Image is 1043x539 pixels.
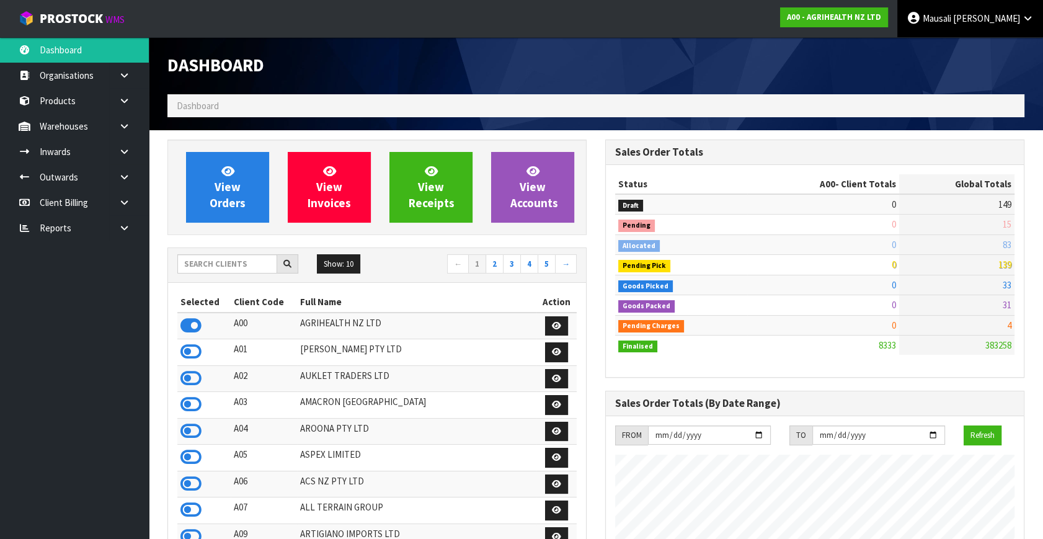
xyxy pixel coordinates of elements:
td: AUKLET TRADERS LTD [297,365,536,392]
span: Mausali [923,12,951,24]
a: 3 [503,254,521,274]
span: Pending Charges [618,320,684,332]
td: A01 [231,339,297,366]
td: A02 [231,365,297,392]
input: Search clients [177,254,277,274]
div: FROM [615,425,648,445]
span: View Receipts [409,164,455,210]
span: View Orders [210,164,246,210]
td: [PERSON_NAME] PTY LTD [297,339,536,366]
a: 1 [468,254,486,274]
td: A03 [231,392,297,419]
th: Status [615,174,747,194]
h3: Sales Order Totals (By Date Range) [615,398,1014,409]
th: Action [536,292,577,312]
td: A05 [231,445,297,471]
span: Allocated [618,240,660,252]
span: 0 [892,319,896,331]
small: WMS [105,14,125,25]
th: Global Totals [899,174,1014,194]
span: 83 [1003,239,1011,251]
div: TO [789,425,812,445]
a: A00 - AGRIHEALTH NZ LTD [780,7,888,27]
span: Draft [618,200,643,212]
nav: Page navigation [386,254,577,276]
th: Full Name [297,292,536,312]
span: 0 [892,239,896,251]
span: View Invoices [308,164,351,210]
span: Goods Packed [618,300,675,313]
td: A04 [231,418,297,445]
button: Show: 10 [317,254,360,274]
a: → [555,254,577,274]
span: 8333 [879,339,896,351]
span: 149 [998,198,1011,210]
button: Refresh [964,425,1001,445]
td: AGRIHEALTH NZ LTD [297,313,536,339]
a: 5 [538,254,556,274]
td: A00 [231,313,297,339]
td: ALL TERRAIN GROUP [297,497,536,524]
a: ← [447,254,469,274]
td: AROONA PTY LTD [297,418,536,445]
th: Client Code [231,292,297,312]
td: ASPEX LIMITED [297,445,536,471]
td: AMACRON [GEOGRAPHIC_DATA] [297,392,536,419]
span: 383258 [985,339,1011,351]
td: A07 [231,497,297,524]
th: Selected [177,292,231,312]
a: 2 [486,254,504,274]
span: 33 [1003,279,1011,291]
a: 4 [520,254,538,274]
span: Pending Pick [618,260,670,272]
a: ViewOrders [186,152,269,223]
span: 0 [892,299,896,311]
span: 0 [892,218,896,230]
span: View Accounts [510,164,558,210]
span: Goods Picked [618,280,673,293]
span: A00 [820,178,835,190]
span: Dashboard [167,54,264,76]
h3: Sales Order Totals [615,146,1014,158]
a: ViewAccounts [491,152,574,223]
span: 139 [998,259,1011,270]
span: [PERSON_NAME] [953,12,1020,24]
span: Dashboard [177,100,219,112]
td: A06 [231,471,297,497]
span: 0 [892,259,896,270]
img: cube-alt.png [19,11,34,26]
a: ViewInvoices [288,152,371,223]
span: 0 [892,279,896,291]
span: 4 [1007,319,1011,331]
a: ViewReceipts [389,152,473,223]
span: Finalised [618,341,657,353]
th: - Client Totals [747,174,899,194]
strong: A00 - AGRIHEALTH NZ LTD [787,12,881,22]
span: Pending [618,220,655,232]
span: 0 [892,198,896,210]
td: ACS NZ PTY LTD [297,471,536,497]
span: ProStock [40,11,103,27]
span: 31 [1003,299,1011,311]
span: 15 [1003,218,1011,230]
